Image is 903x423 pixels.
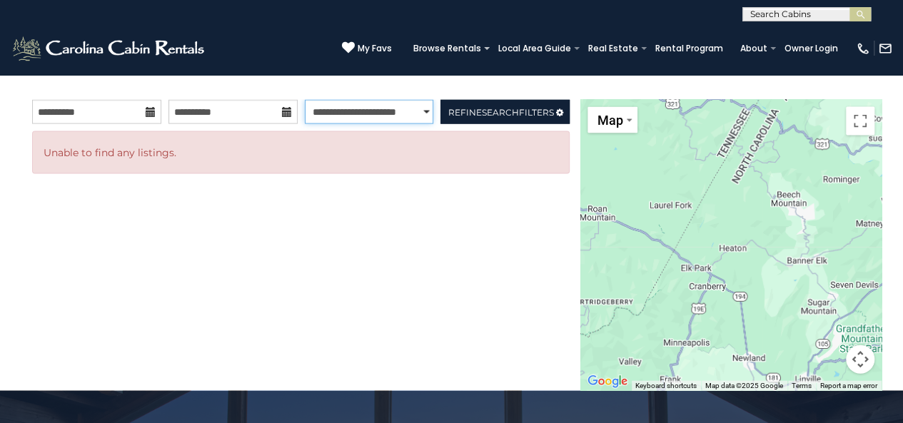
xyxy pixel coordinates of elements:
[733,39,775,58] a: About
[705,382,783,389] span: Map data ©2025 Google
[440,100,570,124] a: RefineSearchFilters
[342,41,392,56] a: My Favs
[584,372,631,391] a: Open this area in Google Maps (opens a new window)
[777,39,845,58] a: Owner Login
[581,39,645,58] a: Real Estate
[648,39,730,58] a: Rental Program
[587,107,637,133] button: Change map style
[11,34,208,63] img: White-1-2.png
[44,143,558,163] p: Unable to find any listings.
[635,381,697,391] button: Keyboard shortcuts
[597,113,623,128] span: Map
[846,345,874,374] button: Map camera controls
[792,382,812,389] a: Terms (opens in new tab)
[406,39,488,58] a: Browse Rentals
[481,107,518,118] span: Search
[878,41,892,56] img: mail-regular-white.png
[846,107,874,136] button: Toggle fullscreen view
[584,372,631,391] img: Google
[448,107,553,118] span: Refine Filters
[856,41,870,56] img: phone-regular-white.png
[820,382,877,389] a: Report a map error
[358,42,392,55] span: My Favs
[491,39,578,58] a: Local Area Guide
